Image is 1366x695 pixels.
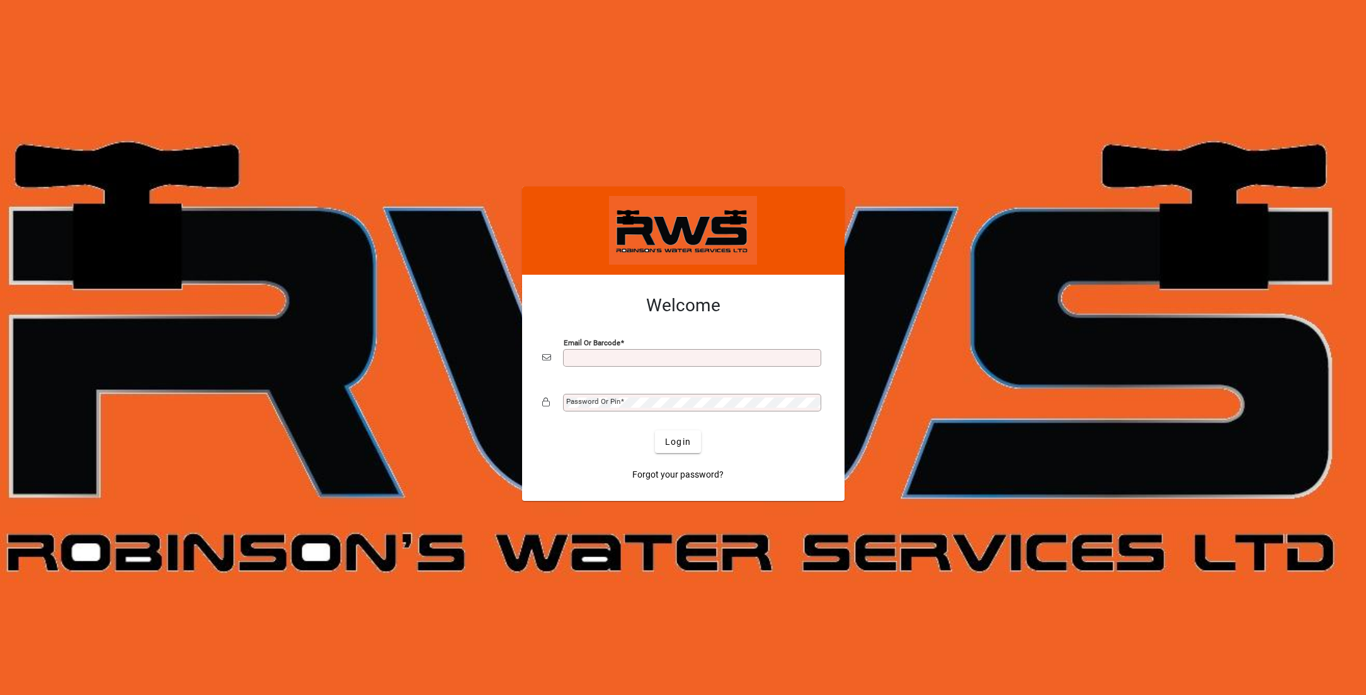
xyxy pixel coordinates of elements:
span: Login [665,435,691,449]
button: Login [655,430,701,453]
span: Forgot your password? [632,468,724,481]
h2: Welcome [542,295,824,316]
mat-label: Email or Barcode [564,338,620,347]
a: Forgot your password? [627,463,729,486]
mat-label: Password or Pin [566,397,620,406]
